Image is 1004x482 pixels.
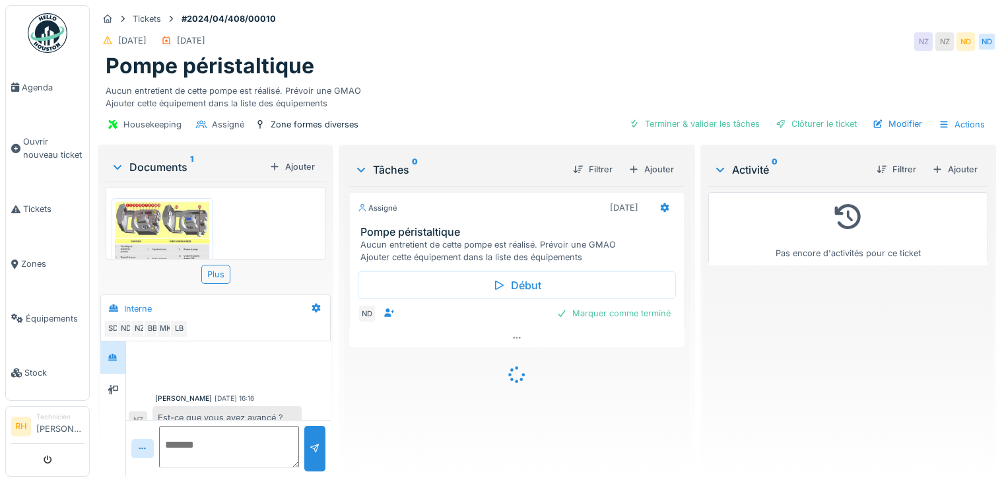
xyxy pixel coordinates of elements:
div: Interne [124,302,152,315]
span: Stock [24,366,84,379]
div: Tâches [354,162,562,178]
div: ND [978,32,996,51]
div: Ajouter [264,158,320,176]
div: [DATE] [177,34,205,47]
div: NZ [129,411,147,430]
div: Zone formes diverses [271,118,358,131]
a: Stock [6,346,89,401]
div: [DATE] [610,201,638,214]
img: j6hfgkmd59zeseba1qyniaekmfrm [115,201,210,287]
div: Assigné [212,118,244,131]
img: Badge_color-CXgf-gQk.svg [28,13,67,53]
sup: 0 [772,162,778,178]
div: Aucun entretient de cette pompe est réalisé. Prévoir une GMAO Ajouter cette équipement dans la li... [106,79,988,110]
h1: Pompe péristaltique [106,53,314,79]
li: [PERSON_NAME] [36,412,84,440]
div: Assigné [358,203,397,214]
a: Ouvrir nouveau ticket [6,115,89,182]
span: Tickets [23,203,84,215]
div: NZ [914,32,933,51]
sup: 1 [190,159,193,175]
div: Ajouter [927,160,983,178]
a: Équipements [6,291,89,346]
div: [PERSON_NAME] [155,394,212,403]
a: Agenda [6,60,89,115]
div: NZ [935,32,954,51]
div: ND [956,32,975,51]
div: NZ [130,320,149,338]
span: Zones [21,258,84,270]
div: Technicien [36,412,84,422]
a: Tickets [6,182,89,237]
div: Filtrer [871,160,921,178]
div: Terminer & valider les tâches [624,115,765,133]
div: Pas encore d'activités pour ce ticket [717,198,980,259]
div: Filtrer [568,160,618,178]
strong: #2024/04/408/00010 [176,13,281,25]
h3: Pompe péristaltique [360,226,679,238]
div: Tickets [133,13,161,25]
div: Activité [714,162,866,178]
div: [DATE] 16:16 [215,394,254,403]
div: Marquer comme terminé [551,304,676,322]
div: BB [143,320,162,338]
div: Modifier [867,115,927,133]
sup: 0 [412,162,418,178]
div: LB [170,320,188,338]
div: Actions [933,115,991,134]
div: MK [156,320,175,338]
li: RH [11,417,31,436]
a: Zones [6,236,89,291]
div: Début [358,271,676,299]
div: Documents [111,159,264,175]
div: ND [117,320,135,338]
span: Équipements [26,312,84,325]
span: Ouvrir nouveau ticket [23,135,84,160]
div: ND [358,304,376,323]
div: Housekeeping [123,118,182,131]
span: Agenda [22,81,84,94]
div: Est-ce que vous avez avancé ? [152,406,302,429]
div: Plus [201,265,230,284]
a: RH Technicien[PERSON_NAME] [11,412,84,444]
div: [DATE] [118,34,147,47]
div: Aucun entretient de cette pompe est réalisé. Prévoir une GMAO Ajouter cette équipement dans la li... [360,238,679,263]
div: SD [104,320,122,338]
div: Ajouter [623,160,679,178]
div: Clôturer le ticket [770,115,862,133]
